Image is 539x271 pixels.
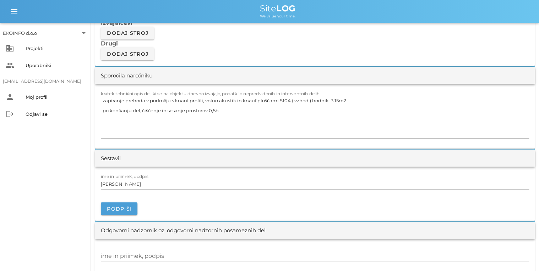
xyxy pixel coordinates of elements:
span: Site [260,3,295,13]
div: Sestavil [101,154,121,162]
label: ime in priimek, podpis [101,174,148,179]
span: Dodaj stroj [107,30,148,36]
span: Dodaj stroj [107,50,148,57]
i: person [6,93,14,101]
div: Moj profil [26,94,85,100]
div: Pripomoček za klepet [438,194,539,271]
div: Odjavi se [26,111,85,117]
button: Podpiši [101,202,137,215]
i: people [6,61,14,70]
i: arrow_drop_down [80,29,88,37]
i: logout [6,110,14,118]
div: Uporabniki [26,63,85,68]
div: EKOINFO d.o.o [3,30,37,36]
div: Sporočila naročniku [101,71,153,80]
i: business [6,44,14,53]
label: kratek tehnični opis del, ki se na objektu dnevno izvajajo, podatki o nepredvidenih in interventn... [101,91,320,96]
iframe: Chat Widget [438,194,539,271]
span: Podpiši [107,205,132,212]
i: menu [10,7,18,16]
b: LOG [276,3,295,13]
div: Projekti [26,45,85,51]
button: Dodaj stroj [101,47,154,60]
div: EKOINFO d.o.o [3,27,88,39]
button: Dodaj stroj [101,27,154,39]
h3: Drugi [101,39,529,47]
span: We value your time. [260,14,295,18]
div: Odgovorni nadzornik oz. odgovorni nadzornih posameznih del [101,226,266,234]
